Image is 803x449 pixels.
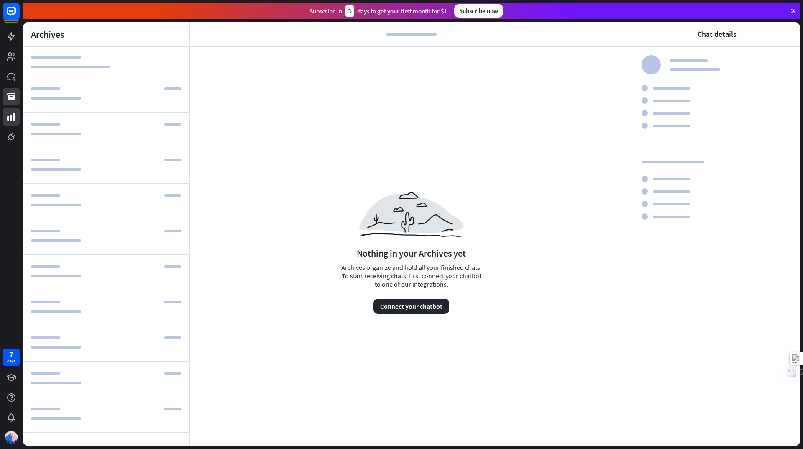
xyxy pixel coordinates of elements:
div: days [7,358,15,364]
div: Archives [31,28,64,40]
div: Nothing in your Archives yet [357,247,466,259]
div: Subscribe now [454,4,503,18]
div: 7 [9,351,13,358]
img: ae424f8a3b67452448e4.png [359,192,464,236]
div: Archives organize and hold all your finished chats. To start receiving chats, first connect your ... [338,263,485,314]
a: 7 days [3,349,20,366]
button: Open LiveChat chat widget [7,3,32,28]
div: Subscribe in days to get your first month for $1 [309,5,448,17]
div: 3 [345,5,354,17]
button: Connect your chatbot [373,299,449,314]
div: Chat details [698,29,737,39]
